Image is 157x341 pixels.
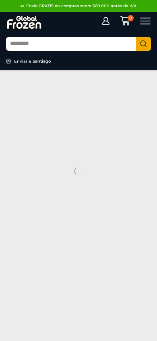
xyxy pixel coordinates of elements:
span: 0 [128,15,134,21]
div: Enviar a [14,59,31,64]
div: Santiago [33,59,51,64]
img: address-field-icon.svg [6,59,14,64]
button: Search button [136,37,151,51]
a: 0 [116,16,134,26]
